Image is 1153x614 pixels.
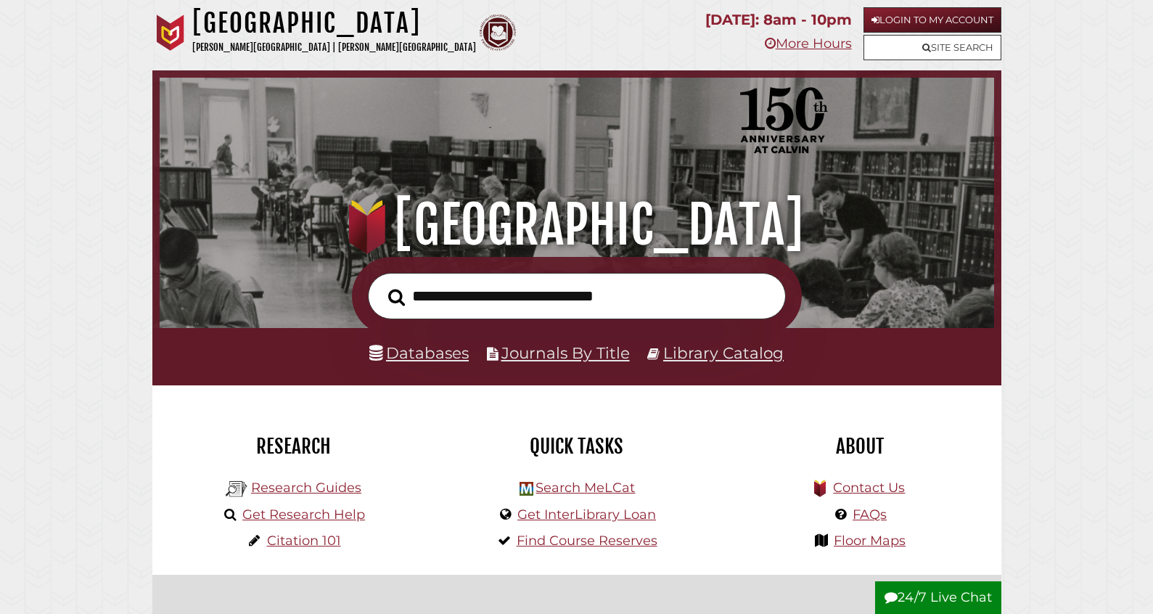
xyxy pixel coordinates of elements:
[853,507,887,523] a: FAQs
[536,480,635,496] a: Search MeLCat
[446,434,707,459] h2: Quick Tasks
[192,7,476,39] h1: [GEOGRAPHIC_DATA]
[226,478,247,500] img: Hekman Library Logo
[480,15,516,51] img: Calvin Theological Seminary
[520,482,533,496] img: Hekman Library Logo
[192,39,476,56] p: [PERSON_NAME][GEOGRAPHIC_DATA] | [PERSON_NAME][GEOGRAPHIC_DATA]
[663,343,784,362] a: Library Catalog
[833,480,905,496] a: Contact Us
[381,285,412,311] button: Search
[863,35,1001,60] a: Site Search
[729,434,990,459] h2: About
[765,36,852,52] a: More Hours
[251,480,361,496] a: Research Guides
[501,343,630,362] a: Journals By Title
[517,533,657,549] a: Find Course Reserves
[863,7,1001,33] a: Login to My Account
[705,7,852,33] p: [DATE]: 8am - 10pm
[163,434,424,459] h2: Research
[369,343,469,362] a: Databases
[267,533,341,549] a: Citation 101
[242,507,365,523] a: Get Research Help
[152,15,189,51] img: Calvin University
[388,288,405,306] i: Search
[834,533,906,549] a: Floor Maps
[176,193,976,257] h1: [GEOGRAPHIC_DATA]
[517,507,656,523] a: Get InterLibrary Loan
